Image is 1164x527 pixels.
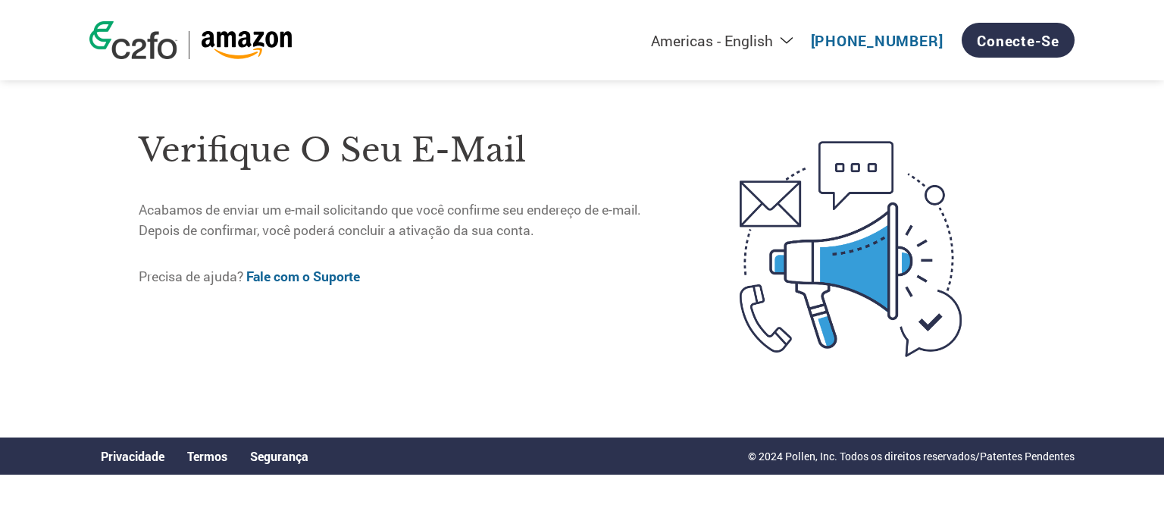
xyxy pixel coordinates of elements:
[101,448,164,464] a: Privacidade
[748,448,1075,464] p: © 2024 Pollen, Inc. Todos os direitos reservados/Patentes Pendentes
[139,267,676,287] p: Precisa de ajuda?
[139,126,676,175] h1: Verifique o seu e-mail
[139,200,676,240] p: Acabamos de enviar um e-mail solicitando que você confirme seu endereço de e-mail. Depois de conf...
[250,448,308,464] a: Segurança
[962,23,1075,58] a: Conecte-se
[246,268,360,285] a: Fale com o Suporte
[676,114,1025,384] img: open-email
[187,448,227,464] a: Termos
[201,31,293,59] img: Amazon
[811,31,943,50] a: [PHONE_NUMBER]
[89,21,177,59] img: c2fo logo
